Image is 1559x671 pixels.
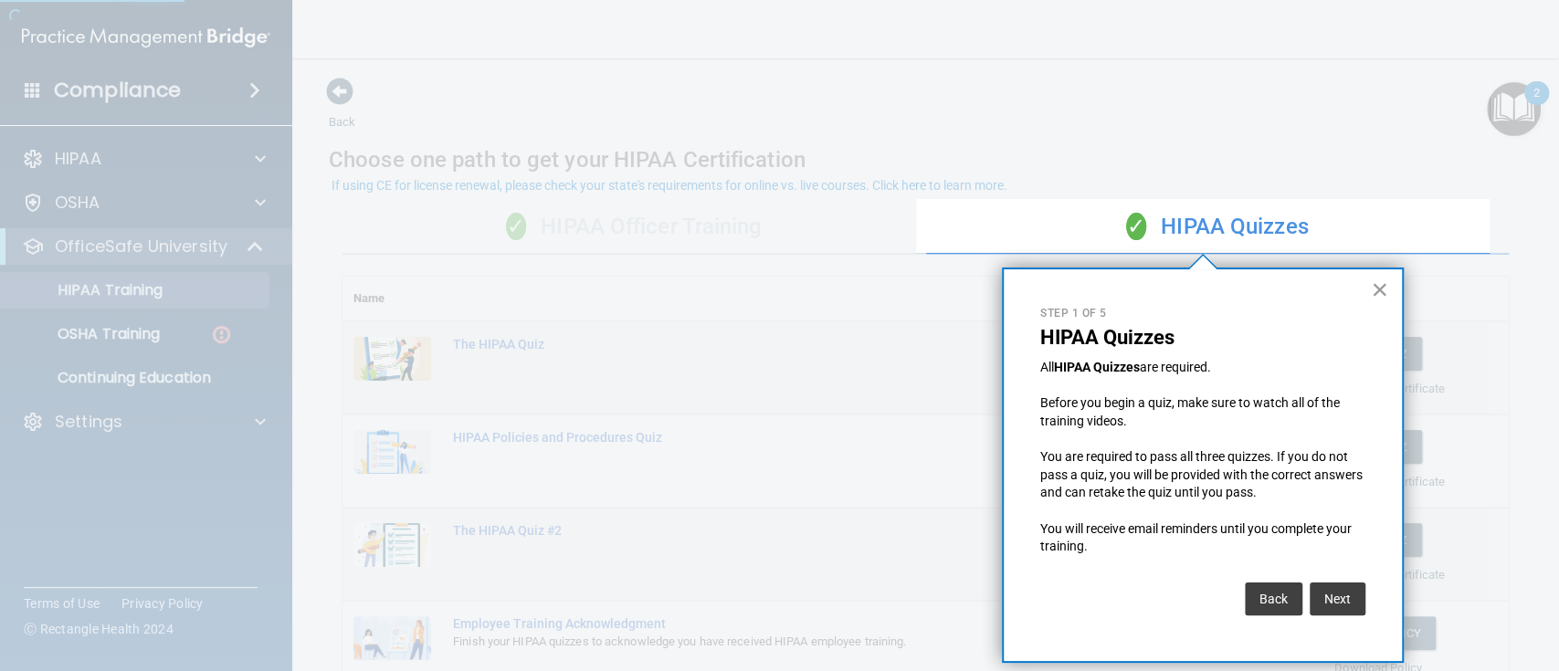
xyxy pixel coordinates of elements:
[1040,360,1054,374] span: All
[1126,213,1146,240] span: ✓
[1243,546,1537,619] iframe: Drift Widget Chat Controller
[1371,275,1388,304] button: Close
[1040,448,1365,502] p: You are required to pass all three quizzes. If you do not pass a quiz, you will be provided with ...
[1040,326,1365,350] p: HIPAA Quizzes
[926,200,1510,255] div: HIPAA Quizzes
[1140,360,1211,374] span: are required.
[1040,306,1365,321] p: Step 1 of 5
[1040,520,1365,556] p: You will receive email reminders until you complete your training.
[1040,394,1365,430] p: Before you begin a quiz, make sure to watch all of the training videos.
[1054,360,1140,374] strong: HIPAA Quizzes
